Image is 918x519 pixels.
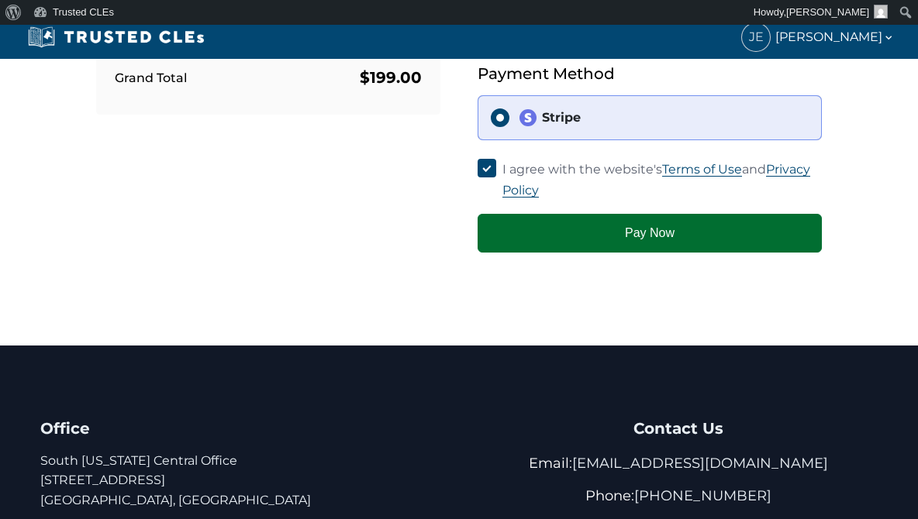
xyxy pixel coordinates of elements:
[742,23,770,51] span: JE
[491,108,509,127] input: stripeStripe
[360,65,422,90] div: $199.00
[40,453,311,507] a: South [US_STATE] Central Office[STREET_ADDRESS][GEOGRAPHIC_DATA], [GEOGRAPHIC_DATA]
[40,415,440,442] h4: Office
[478,415,878,442] h4: Contact Us
[786,6,869,18] span: [PERSON_NAME]
[478,451,878,476] p: Email:
[519,108,537,127] img: stripe
[478,61,822,86] h5: Payment Method
[572,455,828,472] a: [EMAIL_ADDRESS][DOMAIN_NAME]
[662,162,742,177] a: Terms of Use
[634,487,771,504] a: [PHONE_NUMBER]
[775,26,895,47] span: [PERSON_NAME]
[23,26,209,49] img: Trusted CLEs
[478,214,822,253] button: Pay Now
[519,108,809,127] div: Stripe
[478,483,878,508] p: Phone:
[502,162,810,198] span: I agree with the website's and
[115,67,187,88] div: Grand Total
